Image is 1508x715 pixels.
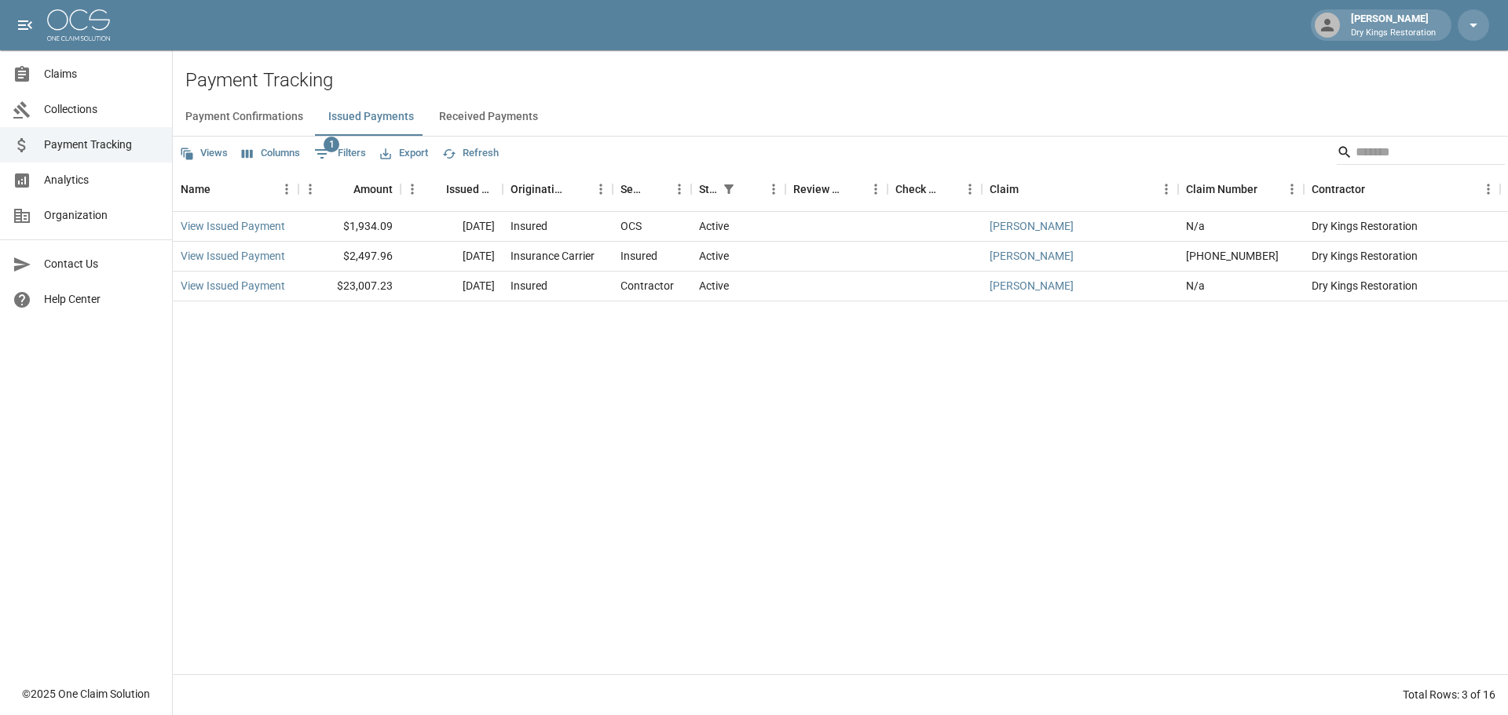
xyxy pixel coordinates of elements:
[424,178,446,200] button: Sort
[718,178,740,200] button: Show filters
[316,98,426,136] button: Issued Payments
[1477,177,1500,201] button: Menu
[785,167,888,211] div: Review Status
[511,218,547,234] div: Insured
[44,207,159,224] span: Organization
[1337,140,1505,168] div: Search
[1304,212,1500,242] div: Dry Kings Restoration
[1186,278,1205,294] div: N/a
[44,137,159,153] span: Payment Tracking
[864,177,888,201] button: Menu
[1351,27,1436,40] p: Dry Kings Restoration
[511,278,547,294] div: Insured
[503,167,613,211] div: Originating From
[9,9,41,41] button: open drawer
[438,141,503,166] button: Refresh
[376,141,432,166] button: Export
[990,218,1074,234] a: [PERSON_NAME]
[353,167,393,211] div: Amount
[298,212,401,242] div: $1,934.09
[646,178,668,200] button: Sort
[668,177,691,201] button: Menu
[699,167,718,211] div: Status
[173,98,1508,136] div: dynamic tabs
[740,178,762,200] button: Sort
[936,178,958,200] button: Sort
[298,177,322,201] button: Menu
[324,137,339,152] span: 1
[331,178,353,200] button: Sort
[173,98,316,136] button: Payment Confirmations
[511,248,595,264] div: Insurance Carrier
[1312,167,1365,211] div: Contractor
[298,272,401,301] div: $23,007.23
[185,69,1508,92] h2: Payment Tracking
[793,167,842,211] div: Review Status
[990,248,1074,264] a: [PERSON_NAME]
[298,242,401,272] div: $2,497.96
[699,218,729,234] div: Active
[47,9,110,41] img: ocs-logo-white-transparent.png
[401,272,503,301] div: [DATE]
[589,177,613,201] button: Menu
[895,167,936,211] div: Check Number
[1345,11,1442,39] div: [PERSON_NAME]
[210,178,232,200] button: Sort
[620,167,646,211] div: Sent To
[401,212,503,242] div: [DATE]
[298,167,401,211] div: Amount
[990,167,1019,211] div: Claim
[1304,272,1500,301] div: Dry Kings Restoration
[446,167,495,211] div: Issued Date
[1403,687,1495,702] div: Total Rows: 3 of 16
[620,248,657,264] div: Insured
[44,101,159,118] span: Collections
[1257,178,1279,200] button: Sort
[1155,177,1178,201] button: Menu
[567,178,589,200] button: Sort
[511,167,567,211] div: Originating From
[613,167,691,211] div: Sent To
[1186,218,1205,234] div: N/a
[173,167,298,211] div: Name
[1304,242,1500,272] div: Dry Kings Restoration
[842,178,864,200] button: Sort
[699,278,729,294] div: Active
[990,278,1074,294] a: [PERSON_NAME]
[1019,178,1041,200] button: Sort
[22,686,150,702] div: © 2025 One Claim Solution
[176,141,232,166] button: Views
[718,178,740,200] div: 1 active filter
[44,172,159,188] span: Analytics
[1186,167,1257,211] div: Claim Number
[181,167,210,211] div: Name
[401,177,424,201] button: Menu
[181,278,285,294] a: View Issued Payment
[181,218,285,234] a: View Issued Payment
[620,218,642,234] div: OCS
[1280,177,1304,201] button: Menu
[238,141,304,166] button: Select columns
[401,242,503,272] div: [DATE]
[44,256,159,272] span: Contact Us
[958,177,982,201] button: Menu
[401,167,503,211] div: Issued Date
[181,248,285,264] a: View Issued Payment
[426,98,551,136] button: Received Payments
[44,66,159,82] span: Claims
[1178,167,1304,211] div: Claim Number
[691,167,785,211] div: Status
[275,177,298,201] button: Menu
[1304,167,1500,211] div: Contractor
[982,167,1178,211] div: Claim
[762,177,785,201] button: Menu
[44,291,159,308] span: Help Center
[1186,248,1279,264] div: 1006-26-7316
[888,167,982,211] div: Check Number
[1365,178,1387,200] button: Sort
[310,141,370,166] button: Show filters
[620,278,674,294] div: Contractor
[699,248,729,264] div: Active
